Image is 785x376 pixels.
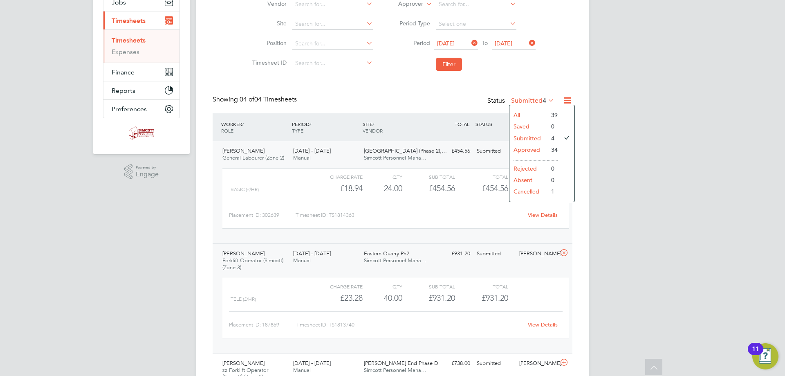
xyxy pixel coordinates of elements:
li: Cancelled [509,186,547,197]
span: Forklift Operator (Simcott) (Zone 3) [222,257,283,271]
div: Sub Total [402,281,455,291]
a: Timesheets [112,36,146,44]
div: Timesheet ID: TS1814363 [296,209,523,222]
div: £23.28 [310,291,363,305]
li: Absent [509,174,547,186]
span: 04 of [240,95,254,104]
div: Total [455,172,508,182]
button: Timesheets [103,11,179,29]
a: View Details [528,321,558,328]
button: Reports [103,81,179,99]
li: 0 [547,163,558,174]
span: Timesheets [112,17,146,25]
label: Submitted [511,97,554,105]
span: Reports [112,87,135,95]
li: Saved [509,121,547,132]
span: [PERSON_NAME] [222,360,265,367]
span: Basic (£/HR) [231,187,259,192]
button: Filter [436,58,462,71]
div: Status [487,95,556,107]
span: Powered by [136,164,159,171]
li: 0 [547,174,558,186]
input: Search for... [292,38,373,50]
img: simcott-logo-retina.png [129,126,155,140]
li: 39 [547,109,558,121]
label: Site [250,20,287,27]
span: tele (£/HR) [231,296,256,302]
div: Submitted [473,357,516,370]
span: Engage [136,171,159,178]
li: Submitted [509,133,547,144]
span: / [242,121,244,127]
span: [DATE] [495,40,512,47]
span: [DATE] - [DATE] [293,360,331,367]
div: £18.94 [310,182,363,195]
div: STATUS [473,117,516,131]
span: [PERSON_NAME] End Phase D [364,360,438,367]
li: 4 [547,133,558,144]
span: [DATE] [437,40,455,47]
div: QTY [363,172,402,182]
button: Preferences [103,100,179,118]
div: Placement ID: 187869 [229,318,296,331]
div: Charge rate [310,172,363,182]
span: [PERSON_NAME] [222,250,265,257]
span: TOTAL [455,121,469,127]
a: Expenses [112,48,139,56]
span: / [310,121,311,127]
span: [GEOGRAPHIC_DATA] (Phase 2),… [364,147,447,154]
span: ROLE [221,127,233,134]
label: Period [393,39,430,47]
li: 34 [547,144,558,155]
span: [DATE] - [DATE] [293,147,331,154]
span: [PERSON_NAME] [222,147,265,154]
div: [PERSON_NAME] [516,357,558,370]
span: TYPE [292,127,303,134]
div: Timesheets [103,29,179,63]
div: QTY [363,281,402,291]
a: View Details [528,212,558,218]
input: Search for... [292,18,373,30]
div: Submitted [473,247,516,261]
span: Finance [112,68,135,76]
div: Sub Total [402,172,455,182]
div: SITE [361,117,431,138]
span: VENDOR [363,127,383,134]
div: £454.56 [431,144,473,158]
div: WORKER [219,117,290,138]
span: General Labourer (Zone 2) [222,154,284,161]
div: Total [455,281,508,291]
div: PERIOD [290,117,361,138]
div: 24.00 [363,182,402,195]
li: 0 [547,121,558,132]
button: Open Resource Center, 11 new notifications [752,343,778,369]
span: Simcott Personnel Mana… [364,257,426,264]
div: 11 [752,349,759,360]
li: Approved [509,144,547,155]
div: 40.00 [363,291,402,305]
li: Rejected [509,163,547,174]
span: To [480,38,490,48]
span: £931.20 [482,293,508,303]
label: Period Type [393,20,430,27]
div: £931.20 [431,247,473,261]
div: Showing [213,95,298,104]
span: £454.56 [482,183,508,193]
div: £454.56 [402,182,455,195]
div: [PERSON_NAME] [516,247,558,261]
div: Submitted [473,144,516,158]
span: Manual [293,367,311,374]
a: Powered byEngage [124,164,159,180]
span: Manual [293,257,311,264]
span: Manual [293,154,311,161]
span: 04 Timesheets [240,95,297,104]
span: Preferences [112,105,147,113]
li: 1 [547,186,558,197]
a: Go to home page [103,126,180,140]
span: Simcott Personnel Mana… [364,367,426,374]
div: £738.00 [431,357,473,370]
div: Timesheet ID: TS1813740 [296,318,523,331]
div: Charge rate [310,281,363,291]
span: [DATE] - [DATE] [293,250,331,257]
span: / [372,121,374,127]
